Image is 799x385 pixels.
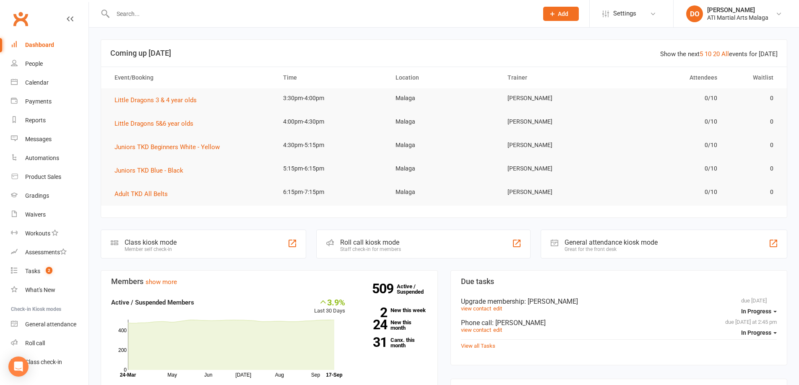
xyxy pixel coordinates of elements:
td: [PERSON_NAME] [500,88,612,108]
th: Trainer [500,67,612,88]
a: General attendance kiosk mode [11,315,88,334]
td: 0 [725,112,781,132]
a: 20 [713,50,720,58]
a: Product Sales [11,168,88,186]
button: In Progress [741,304,777,319]
div: Product Sales [25,173,61,180]
h3: Coming up [DATE] [110,49,778,57]
a: Calendar [11,73,88,92]
td: [PERSON_NAME] [500,112,612,132]
div: DO [686,5,703,22]
div: What's New [25,287,55,293]
th: Attendees [612,67,725,88]
div: Waivers [25,211,46,218]
a: Class kiosk mode [11,353,88,372]
span: : [PERSON_NAME] [524,297,578,305]
div: Reports [25,117,46,124]
div: Class check-in [25,359,62,365]
div: Automations [25,155,59,161]
div: Payments [25,98,52,105]
td: Malaga [388,135,500,155]
span: Adult TKD All Belts [115,190,168,198]
a: All [721,50,729,58]
th: Event/Booking [107,67,276,88]
td: 0 [725,159,781,178]
div: Calendar [25,79,49,86]
a: View all Tasks [461,343,495,349]
div: Gradings [25,192,49,199]
td: [PERSON_NAME] [500,182,612,202]
strong: Active / Suspended Members [111,299,194,306]
a: show more [146,278,177,286]
a: Messages [11,130,88,149]
a: Workouts [11,224,88,243]
a: Clubworx [10,8,31,29]
a: edit [493,327,502,333]
a: People [11,54,88,73]
a: Dashboard [11,36,88,54]
span: Juniors TKD Beginners White - Yellow [115,143,220,151]
button: Adult TKD All Belts [115,189,174,199]
td: 0 [725,182,781,202]
strong: 2 [358,306,387,319]
td: 4:30pm-5:15pm [276,135,388,155]
td: 0/10 [612,112,725,132]
a: 2New this week [358,307,427,313]
button: In Progress [741,325,777,340]
button: Little Dragons 3 & 4 year olds [115,95,203,105]
a: Payments [11,92,88,111]
input: Search... [110,8,532,20]
a: 509Active / Suspended [397,277,434,301]
button: Juniors TKD Blue - Black [115,165,189,176]
div: General attendance kiosk mode [565,238,658,246]
td: 0/10 [612,159,725,178]
a: Tasks 2 [11,262,88,281]
td: 0/10 [612,88,725,108]
span: Little Dragons 3 & 4 year olds [115,96,197,104]
div: Last 30 Days [314,297,345,315]
div: 3.9% [314,297,345,307]
div: Staff check-in for members [340,246,401,252]
th: Waitlist [725,67,781,88]
th: Time [276,67,388,88]
span: In Progress [741,329,771,336]
div: Tasks [25,268,40,274]
td: Malaga [388,112,500,132]
a: 31Canx. this month [358,337,427,348]
div: Show the next events for [DATE] [660,49,778,59]
a: Waivers [11,205,88,224]
div: Dashboard [25,41,54,48]
td: 4:00pm-4:30pm [276,112,388,132]
td: [PERSON_NAME] [500,159,612,178]
div: Upgrade membership [461,297,777,305]
div: Class kiosk mode [125,238,177,246]
div: People [25,60,43,67]
td: Malaga [388,88,500,108]
div: [PERSON_NAME] [707,6,768,14]
a: 10 [705,50,711,58]
span: : [PERSON_NAME] [492,319,546,327]
td: Malaga [388,159,500,178]
div: Member self check-in [125,246,177,252]
h3: Due tasks [461,277,777,286]
a: Reports [11,111,88,130]
td: [PERSON_NAME] [500,135,612,155]
div: Roll call kiosk mode [340,238,401,246]
div: Open Intercom Messenger [8,357,29,377]
div: Messages [25,136,52,142]
div: ATI Martial Arts Malaga [707,14,768,21]
div: Roll call [25,340,45,346]
th: Location [388,67,500,88]
div: Workouts [25,230,50,237]
button: Add [543,7,579,21]
span: Add [558,10,568,17]
a: 5 [700,50,703,58]
button: Little Dragons 5&6 year olds [115,119,199,129]
strong: 24 [358,318,387,331]
a: Roll call [11,334,88,353]
a: view contact [461,305,491,312]
td: 0 [725,135,781,155]
a: Automations [11,149,88,168]
button: Juniors TKD Beginners White - Yellow [115,142,226,152]
span: Little Dragons 5&6 year olds [115,120,193,127]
